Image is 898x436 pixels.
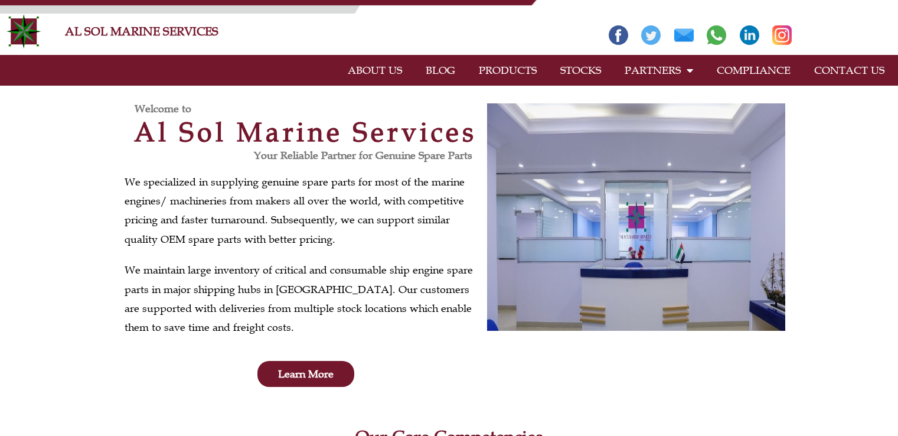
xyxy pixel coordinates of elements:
a: AL SOL MARINE SERVICES [65,24,218,38]
img: Alsolmarine-logo [6,14,41,49]
p: We specialized in supplying genuine spare parts for most of the marine engines/ machineries from ... [125,173,481,249]
a: CONTACT US [802,57,896,84]
a: COMPLIANCE [705,57,802,84]
a: Learn More [257,361,354,387]
a: BLOG [414,57,467,84]
h3: Welcome to [135,103,487,114]
h3: Your Reliable Partner for Genuine Spare Parts [125,150,472,161]
a: PARTNERS [613,57,705,84]
span: Learn More [278,369,334,379]
p: We maintain large inventory of critical and consumable ship engine spare parts in major shipping ... [125,261,481,337]
a: PRODUCTS [467,57,548,84]
a: ABOUT US [336,57,414,84]
h2: Al Sol Marine Services [125,119,487,145]
a: STOCKS [548,57,613,84]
